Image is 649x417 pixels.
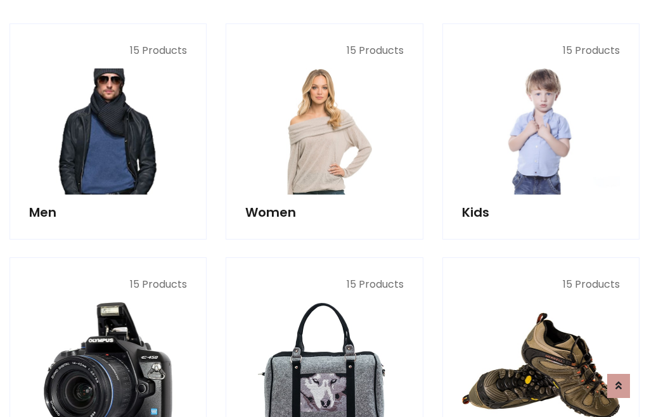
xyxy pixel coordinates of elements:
[29,277,187,292] p: 15 Products
[462,205,620,220] h5: Kids
[245,43,403,58] p: 15 Products
[245,277,403,292] p: 15 Products
[29,43,187,58] p: 15 Products
[29,205,187,220] h5: Men
[462,43,620,58] p: 15 Products
[462,277,620,292] p: 15 Products
[245,205,403,220] h5: Women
